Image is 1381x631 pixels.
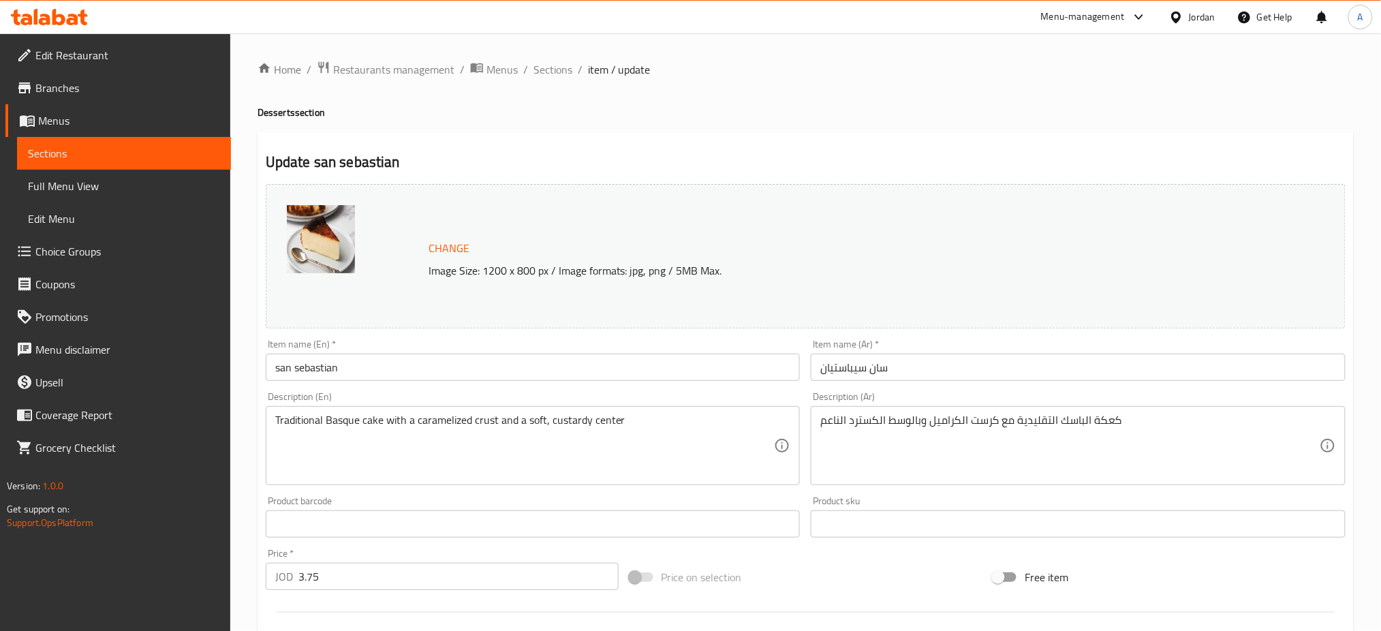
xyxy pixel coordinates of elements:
[533,61,572,78] a: Sections
[5,333,231,366] a: Menu disclaimer
[35,309,220,325] span: Promotions
[5,366,231,399] a: Upsell
[423,234,475,262] button: Change
[307,61,311,78] li: /
[42,477,63,495] span: 1.0.0
[5,431,231,464] a: Grocery Checklist
[275,568,293,585] p: JOD
[17,170,231,202] a: Full Menu View
[5,104,231,137] a: Menus
[17,202,231,235] a: Edit Menu
[470,61,518,78] a: Menus
[266,510,801,538] input: Please enter product barcode
[35,276,220,292] span: Coupons
[5,235,231,268] a: Choice Groups
[35,47,220,63] span: Edit Restaurant
[662,569,742,585] span: Price on selection
[38,112,220,129] span: Menus
[811,354,1346,381] input: Enter name Ar
[1189,10,1215,25] div: Jordan
[5,72,231,104] a: Branches
[35,341,220,358] span: Menu disclaimer
[523,61,528,78] li: /
[1025,569,1068,585] span: Free item
[5,268,231,301] a: Coupons
[266,354,801,381] input: Enter name En
[258,61,301,78] a: Home
[460,61,465,78] li: /
[35,80,220,96] span: Branches
[588,61,651,78] span: item / update
[423,262,1201,279] p: Image Size: 1200 x 800 px / Image formats: jpg, png / 5MB Max.
[258,61,1354,78] nav: breadcrumb
[1041,9,1125,25] div: Menu-management
[28,178,220,194] span: Full Menu View
[35,440,220,456] span: Grocery Checklist
[7,500,69,518] span: Get support on:
[486,61,518,78] span: Menus
[298,563,619,590] input: Please enter price
[7,477,40,495] span: Version:
[35,407,220,423] span: Coverage Report
[17,137,231,170] a: Sections
[1358,10,1363,25] span: A
[266,152,1346,172] h2: Update san sebastian
[28,211,220,227] span: Edit Menu
[429,238,469,258] span: Change
[287,205,355,273] img: san_sebastian638512478007286256.jpg
[35,374,220,390] span: Upsell
[578,61,583,78] li: /
[28,145,220,161] span: Sections
[811,510,1346,538] input: Please enter product sku
[5,39,231,72] a: Edit Restaurant
[5,399,231,431] a: Coverage Report
[258,106,1354,119] h4: Desserts section
[35,243,220,260] span: Choice Groups
[7,514,93,532] a: Support.OpsPlatform
[275,414,775,478] textarea: Traditional Basque cake with a caramelized crust and a soft, custardy center
[5,301,231,333] a: Promotions
[333,61,454,78] span: Restaurants management
[317,61,454,78] a: Restaurants management
[820,414,1320,478] textarea: كعكة الباسك التقليدية مع كرست الكراميل وبالوسط الكسترد الناعم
